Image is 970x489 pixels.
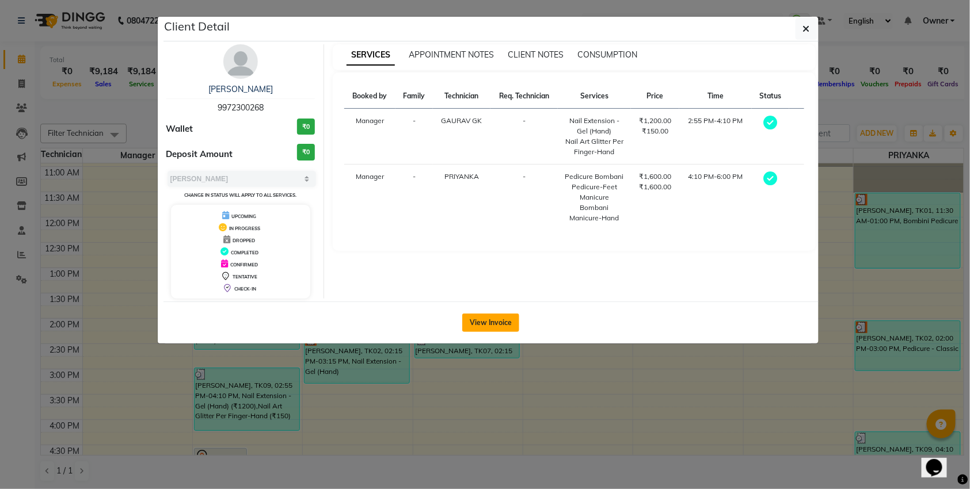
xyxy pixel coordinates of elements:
[166,148,233,161] span: Deposit Amount
[638,171,672,182] div: ₹1,600.00
[184,192,296,198] small: Change in status will apply to all services.
[395,109,433,165] td: -
[297,144,315,161] h3: ₹0
[508,49,564,60] span: CLIENT NOTES
[442,116,482,125] span: GAURAV GK
[490,109,558,165] td: -
[166,123,193,136] span: Wallet
[218,102,264,113] span: 9972300268
[165,18,230,35] h5: Client Detail
[395,84,433,109] th: Family
[409,49,494,60] span: APPOINTMENT NOTES
[679,109,752,165] td: 2:55 PM-4:10 PM
[208,84,273,94] a: [PERSON_NAME]
[565,171,624,192] div: Pedicure Bombani Pedicure-Feet
[490,84,558,109] th: Req. Technician
[444,172,479,181] span: PRIYANKA
[922,443,958,477] iframe: chat widget
[679,165,752,231] td: 4:10 PM-6:00 PM
[565,136,624,157] div: Nail Art Glitter Per Finger-Hand
[344,84,395,109] th: Booked by
[344,165,395,231] td: Manager
[631,84,679,109] th: Price
[638,182,672,192] div: ₹1,600.00
[233,238,255,243] span: DROPPED
[565,192,624,223] div: Manicure Bombani Manicure-Hand
[490,165,558,231] td: -
[231,250,258,255] span: COMPLETED
[230,262,258,268] span: CONFIRMED
[233,274,257,280] span: TENTATIVE
[433,84,490,109] th: Technician
[462,314,519,332] button: View Invoice
[752,84,789,109] th: Status
[638,116,672,126] div: ₹1,200.00
[395,165,433,231] td: -
[297,119,315,135] h3: ₹0
[577,49,637,60] span: CONSUMPTION
[679,84,752,109] th: Time
[638,126,672,136] div: ₹150.00
[558,84,631,109] th: Services
[344,109,395,165] td: Manager
[234,286,256,292] span: CHECK-IN
[231,213,256,219] span: UPCOMING
[347,45,395,66] span: SERVICES
[223,44,258,79] img: avatar
[565,116,624,136] div: Nail Extension - Gel (Hand)
[229,226,260,231] span: IN PROGRESS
